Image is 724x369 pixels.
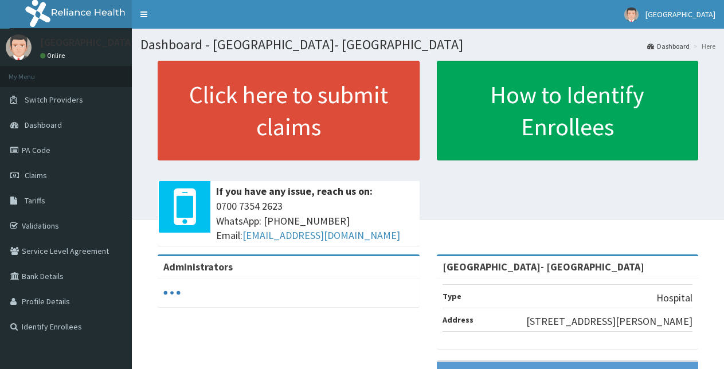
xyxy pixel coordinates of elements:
[526,314,692,329] p: [STREET_ADDRESS][PERSON_NAME]
[624,7,639,22] img: User Image
[25,120,62,130] span: Dashboard
[242,229,400,242] a: [EMAIL_ADDRESS][DOMAIN_NAME]
[163,284,181,301] svg: audio-loading
[443,260,644,273] strong: [GEOGRAPHIC_DATA]- [GEOGRAPHIC_DATA]
[645,9,715,19] span: [GEOGRAPHIC_DATA]
[656,291,692,305] p: Hospital
[158,61,420,160] a: Click here to submit claims
[25,95,83,105] span: Switch Providers
[647,41,690,51] a: Dashboard
[443,315,473,325] b: Address
[443,291,461,301] b: Type
[216,185,373,198] b: If you have any issue, reach us on:
[25,170,47,180] span: Claims
[691,41,715,51] li: Here
[437,61,699,160] a: How to Identify Enrollees
[40,52,68,60] a: Online
[216,199,414,243] span: 0700 7354 2623 WhatsApp: [PHONE_NUMBER] Email:
[6,34,32,60] img: User Image
[40,37,135,48] p: [GEOGRAPHIC_DATA]
[163,260,233,273] b: Administrators
[140,37,715,52] h1: Dashboard - [GEOGRAPHIC_DATA]- [GEOGRAPHIC_DATA]
[25,195,45,206] span: Tariffs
